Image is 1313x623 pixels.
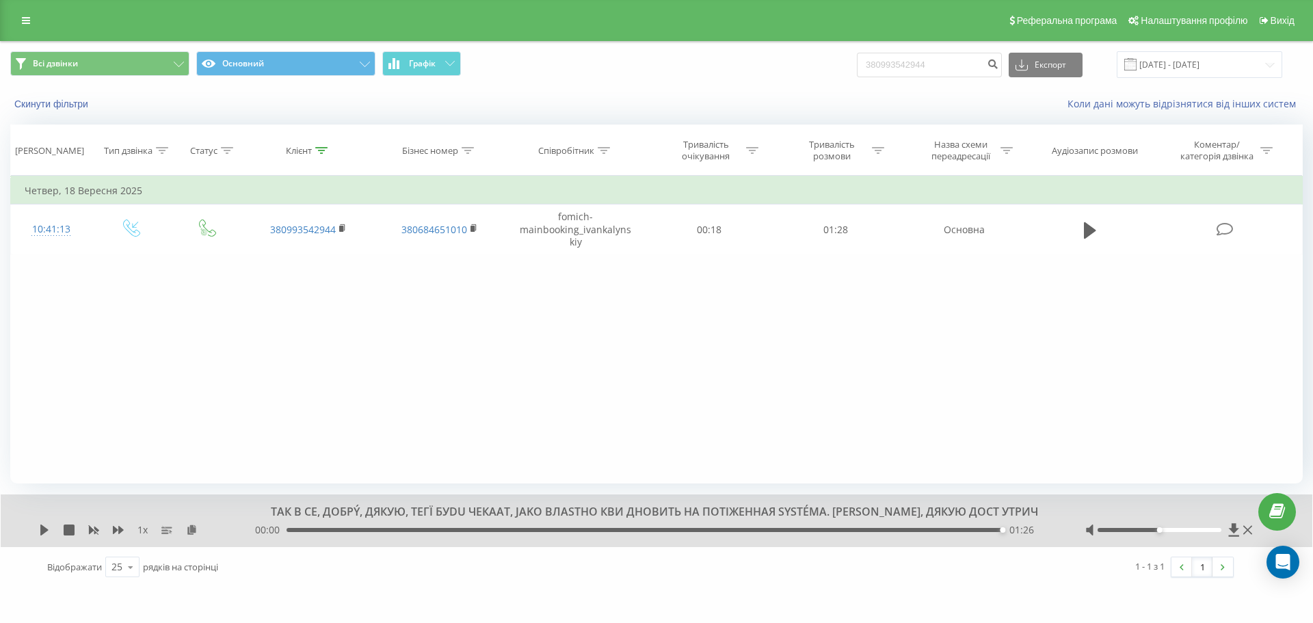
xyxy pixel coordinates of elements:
[270,223,336,236] a: 380993542944
[161,505,1134,520] div: ТАК В СЕ, ДОБРÝ, ДЯКУЮ, ТЕГЇ БУDU ЧЕКАAT, JAKO ВЛASTНО КВИ ДНОВИТЬ НА ПОТІЖЕННАЯ SYSTÉMA. [PERSON...
[899,204,1030,255] td: Основна
[402,145,458,157] div: Бізнес номер
[111,560,122,574] div: 25
[25,216,78,243] div: 10:41:13
[1000,527,1005,533] div: Accessibility label
[795,139,868,162] div: Тривалість розмови
[15,145,84,157] div: [PERSON_NAME]
[47,561,102,573] span: Відображати
[1156,527,1162,533] div: Accessibility label
[646,204,772,255] td: 00:18
[538,145,594,157] div: Співробітник
[196,51,375,76] button: Основний
[382,51,461,76] button: Графік
[1009,53,1083,77] button: Експорт
[1192,557,1212,576] a: 1
[1067,97,1303,110] a: Коли дані можуть відрізнятися вiд інших систем
[1017,15,1117,26] span: Реферальна програма
[1266,546,1299,579] div: Open Intercom Messenger
[137,523,148,537] span: 1 x
[286,145,312,157] div: Клієнт
[669,139,743,162] div: Тривалість очікування
[10,98,95,110] button: Скинути фільтри
[1177,139,1257,162] div: Коментар/категорія дзвінка
[11,177,1303,204] td: Четвер, 18 Вересня 2025
[924,139,997,162] div: Назва схеми переадресації
[1135,559,1165,573] div: 1 - 1 з 1
[772,204,898,255] td: 01:28
[33,58,78,69] span: Всі дзвінки
[10,51,189,76] button: Всі дзвінки
[1009,523,1034,537] span: 01:26
[255,523,287,537] span: 00:00
[1052,145,1138,157] div: Аудіозапис розмови
[104,145,152,157] div: Тип дзвінка
[401,223,467,236] a: 380684651010
[409,59,436,68] span: Графік
[857,53,1002,77] input: Пошук за номером
[190,145,217,157] div: Статус
[1141,15,1247,26] span: Налаштування профілю
[1271,15,1295,26] span: Вихід
[505,204,646,255] td: fomich-mainbooking_ivankalynskiy
[143,561,218,573] span: рядків на сторінці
